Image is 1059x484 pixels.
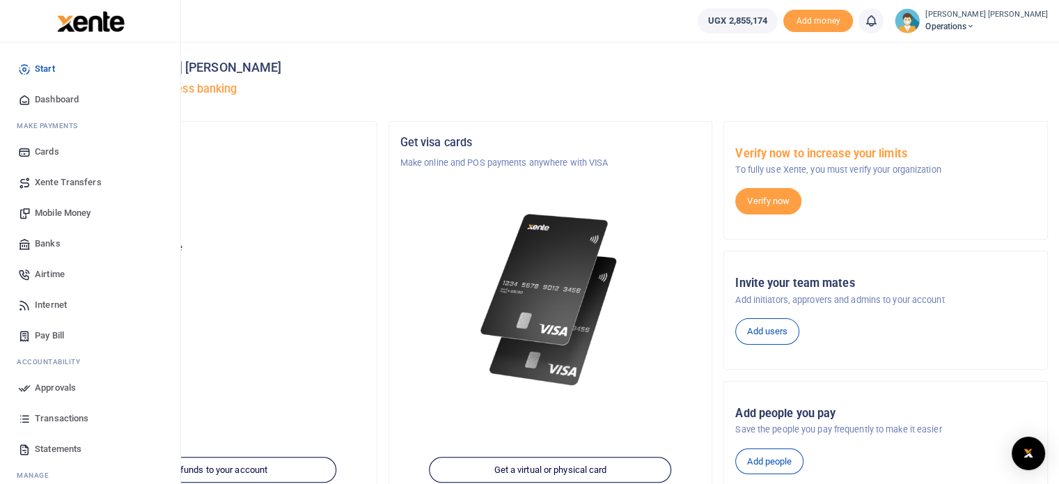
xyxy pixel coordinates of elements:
a: Get a virtual or physical card [430,457,672,483]
a: Internet [11,290,169,320]
h5: Welcome to better business banking [53,82,1048,96]
p: Save the people you pay frequently to make it easier [735,423,1036,437]
span: Add money [783,10,853,33]
a: Add users [735,318,799,345]
span: ake Payments [24,120,78,131]
span: Operations [925,20,1048,33]
span: Start [35,62,55,76]
span: Xente Transfers [35,175,102,189]
a: Mobile Money [11,198,169,228]
a: Start [11,54,169,84]
span: countability [27,357,80,367]
h5: UGX 2,855,174 [65,258,366,272]
a: Xente Transfers [11,167,169,198]
h5: Verify now to increase your limits [735,147,1036,161]
a: Statements [11,434,169,465]
small: [PERSON_NAME] [PERSON_NAME] [925,9,1048,21]
a: Approvals [11,373,169,403]
p: Your current account balance [65,241,366,255]
a: profile-user [PERSON_NAME] [PERSON_NAME] Operations [895,8,1048,33]
li: Ac [11,351,169,373]
li: M [11,115,169,136]
a: Airtime [11,259,169,290]
span: Dashboard [35,93,79,107]
p: Add initiators, approvers and admins to your account [735,293,1036,307]
a: Banks [11,228,169,259]
img: profile-user [895,8,920,33]
p: Operations [65,210,366,224]
span: Approvals [35,381,76,395]
a: Verify now [735,188,801,214]
h5: Organization [65,136,366,150]
img: xente-_physical_cards.png [476,203,626,397]
span: Cards [35,145,59,159]
h5: Get visa cards [400,136,701,150]
a: Pay Bill [11,320,169,351]
span: Banks [35,237,61,251]
span: Airtime [35,267,65,281]
span: Pay Bill [35,329,64,343]
p: Make online and POS payments anywhere with VISA [400,156,701,170]
a: Add people [735,448,803,475]
li: Toup your wallet [783,10,853,33]
span: Transactions [35,412,88,426]
li: Wallet ballance [692,8,783,33]
span: Mobile Money [35,206,91,220]
span: Statements [35,442,81,456]
a: Transactions [11,403,169,434]
a: logo-small logo-large logo-large [56,15,125,26]
div: Open Intercom Messenger [1012,437,1045,470]
a: Add money [783,15,853,25]
a: Cards [11,136,169,167]
p: To fully use Xente, you must verify your organization [735,163,1036,177]
a: UGX 2,855,174 [698,8,778,33]
p: CRISTAL ADVOCATES [65,156,366,170]
span: Internet [35,298,67,312]
span: anage [24,470,49,481]
h4: Hello [PERSON_NAME] [PERSON_NAME] [53,60,1048,75]
a: Add funds to your account [94,457,336,483]
h5: Account [65,189,366,203]
img: logo-large [57,11,125,32]
h5: Invite your team mates [735,276,1036,290]
a: Dashboard [11,84,169,115]
span: UGX 2,855,174 [708,14,767,28]
h5: Add people you pay [735,407,1036,421]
